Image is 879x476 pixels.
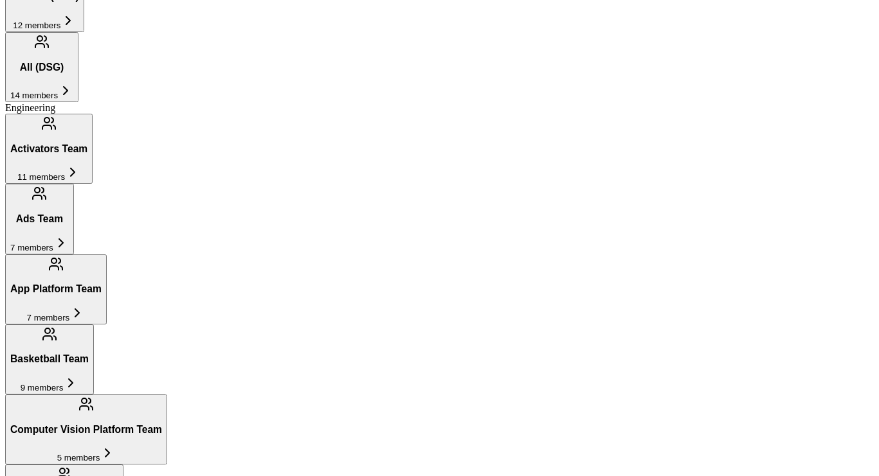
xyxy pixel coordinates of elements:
h3: App Platform Team [10,283,102,295]
button: Basketball Team9 members [5,324,94,394]
button: Computer Vision Platform Team5 members [5,394,167,464]
span: 11 members [17,172,65,182]
h3: Activators Team [10,143,87,155]
button: Activators Team11 members [5,114,93,184]
span: 14 members [10,91,58,100]
button: All (DSG)14 members [5,32,78,102]
span: 9 members [21,383,64,392]
span: 12 members [13,21,60,30]
h3: Ads Team [10,213,69,225]
span: 7 members [27,313,70,322]
span: 7 members [10,243,53,252]
span: Engineering [5,102,55,113]
h3: Basketball Team [10,353,89,365]
span: 5 members [57,453,100,463]
button: App Platform Team7 members [5,254,107,324]
h3: Computer Vision Platform Team [10,424,162,436]
button: Ads Team7 members [5,184,74,254]
h3: All (DSG) [10,62,73,73]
